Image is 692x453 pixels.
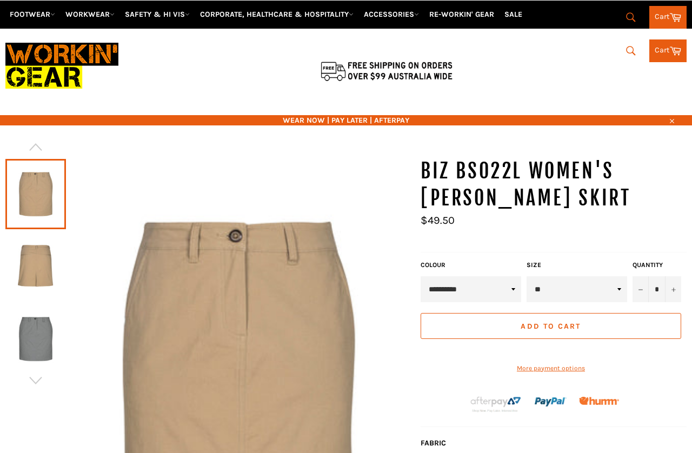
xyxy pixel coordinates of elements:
[5,35,118,96] img: Workin Gear leaders in Workwear, Safety Boots, PPE, Uniforms. Australia's No.1 in Workwear
[5,115,687,125] span: WEAR NOW | PAY LATER | AFTERPAY
[633,261,681,270] label: Quantity
[319,59,454,82] img: Flat $9.95 shipping Australia wide
[579,397,619,405] img: Humm_core_logo_RGB-01_300x60px_small_195d8312-4386-4de7-b182-0ef9b6303a37.png
[421,364,681,373] a: More payment options
[649,39,687,62] a: Cart
[421,261,521,270] label: COLOUR
[469,395,522,414] img: Afterpay-Logo-on-dark-bg_large.png
[535,386,567,418] img: paypal.png
[196,5,358,24] a: CORPORATE, HEALTHCARE & HOSPITALITY
[421,438,446,448] strong: FABRIC
[121,5,194,24] a: SAFETY & HI VIS
[421,313,681,339] button: Add to Cart
[665,276,681,302] button: Increase item quantity by one
[61,5,119,24] a: WORKWEAR
[521,322,581,331] span: Add to Cart
[11,237,61,296] img: BIZ BS022L Women's Lawson Chino Skirt - Workin Gear
[649,6,687,29] a: Cart
[425,5,498,24] a: RE-WORKIN' GEAR
[421,214,455,226] span: $49.50
[500,5,527,24] a: SALE
[5,5,59,24] a: FOOTWEAR
[633,276,649,302] button: Reduce item quantity by one
[421,158,687,211] h1: BIZ BS022L Women's [PERSON_NAME] Skirt
[11,309,61,369] img: BIZ BS022L Women's Lawson Chino Skirt - Workin Gear
[527,261,627,270] label: Size
[360,5,423,24] a: ACCESSORIES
